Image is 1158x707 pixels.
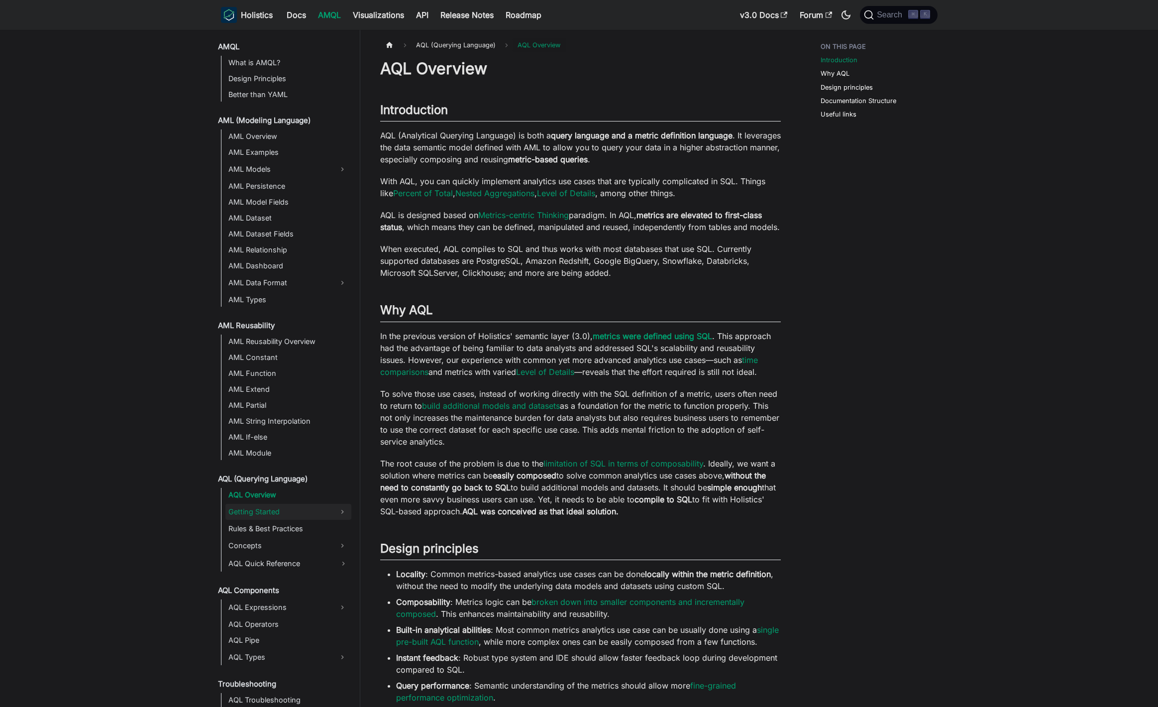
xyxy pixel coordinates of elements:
[281,7,312,23] a: Docs
[411,38,501,52] span: AQL (Querying Language)
[225,293,351,307] a: AML Types
[380,388,781,448] p: To solve those use cases, instead of working directly with the SQL definition of a metric, users ...
[221,7,237,23] img: Holistics
[396,596,781,620] li: : Metrics logic can be . This enhances maintainability and reusability.
[225,129,351,143] a: AML Overview
[225,195,351,209] a: AML Model Fields
[225,145,351,159] a: AML Examples
[396,597,450,607] strong: Composability
[551,130,733,140] strong: query language and a metric definition language
[920,10,930,19] kbd: K
[396,680,781,704] li: : Semantic understanding of the metrics should allow more .
[821,83,873,92] a: Design principles
[333,538,351,554] button: Expand sidebar category 'Concepts'
[312,7,347,23] a: AMQL
[821,110,856,119] a: Useful links
[225,259,351,273] a: AML Dashboard
[380,59,781,79] h1: AQL Overview
[225,446,351,460] a: AML Module
[225,556,351,572] a: AQL Quick Reference
[516,367,574,377] a: Level of Details
[225,335,351,349] a: AML Reusability Overview
[211,30,360,707] nav: Docs sidebar
[225,522,351,536] a: Rules & Best Practices
[396,653,458,663] strong: Instant feedback
[225,227,351,241] a: AML Dataset Fields
[225,617,351,631] a: AQL Operators
[347,7,410,23] a: Visualizations
[821,69,849,78] a: Why AQL
[333,504,351,520] button: Expand sidebar category 'Getting Started'
[215,40,351,54] a: AMQL
[645,569,771,579] strong: locally within the metric definition
[794,7,838,23] a: Forum
[380,38,399,52] a: Home page
[225,161,333,177] a: AML Models
[422,401,560,411] a: build additional models and datasets
[396,681,469,691] strong: Query performance
[225,430,351,444] a: AML If-else
[396,568,781,592] li: : Common metrics-based analytics use cases can be done , without the need to modify the underlyin...
[707,482,762,492] strong: simple enough
[821,55,857,65] a: Introduction
[396,597,744,619] a: broken down into smaller components and incrementally composed
[380,175,781,199] p: With AQL, you can quickly implement analytics use cases that are typically complicated in SQL. Th...
[225,243,351,257] a: AML Relationship
[380,38,781,52] nav: Breadcrumbs
[508,154,588,164] strong: metric-based queries
[225,488,351,502] a: AQL Overview
[543,459,703,469] a: limitation of SQL in terms of composability
[734,7,794,23] a: v3.0 Docs
[380,541,781,560] h2: Design principles
[225,599,333,615] a: AQL Expressions
[333,649,351,665] button: Expand sidebar category 'AQL Types'
[225,179,351,193] a: AML Persistence
[838,7,854,23] button: Switch between dark and light mode (currently dark mode)
[225,211,351,225] a: AML Dataset
[860,6,937,24] button: Search (Command+K)
[593,331,712,341] a: metrics were defined using SQL
[225,351,351,364] a: AML Constant
[874,10,908,19] span: Search
[241,9,273,21] b: Holistics
[380,303,781,322] h2: Why AQL
[434,7,500,23] a: Release Notes
[396,652,781,676] li: : Robust type system and IDE should allow faster feedback loop during development compared to SQL.
[908,10,918,19] kbd: ⌘
[455,188,534,198] a: Nested Aggregations
[380,129,781,165] p: AQL (Analytical Querying Language) is both a . It leverages the data semantic model defined with ...
[380,355,758,377] a: time comparisons
[333,161,351,177] button: Expand sidebar category 'AML Models'
[225,366,351,380] a: AML Function
[380,458,781,517] p: The root cause of the problem is due to the . Ideally, we want a solution where metrics can be to...
[396,625,779,647] a: single pre-built AQL function
[225,275,333,291] a: AML Data Format
[225,504,333,520] a: Getting Started
[396,569,425,579] strong: Locality
[225,56,351,70] a: What is AMQL?
[821,96,896,106] a: Documentation Structure
[225,88,351,102] a: Better than YAML
[215,319,351,333] a: AML Reusability
[380,103,781,121] h2: Introduction
[380,209,781,233] p: AQL is designed based on paradigm. In AQL, , which means they can be defined, manipulated and reu...
[225,72,351,86] a: Design Principles
[493,471,556,480] strong: easily composed
[410,7,434,23] a: API
[380,471,766,492] strong: without the need to constantly go back to SQL
[634,494,692,504] strong: compile to SQL
[225,538,333,554] a: Concepts
[513,38,565,52] span: AQL Overview
[225,649,333,665] a: AQL Types
[500,7,547,23] a: Roadmap
[396,624,781,648] li: : Most common metrics analytics use case can be usually done using a , while more complex ones ca...
[215,114,351,127] a: AML (Modeling Language)
[396,681,736,703] a: fine-grained performance optimization
[462,506,619,516] strong: AQL was conceived as that ideal solution.
[380,330,781,378] p: In the previous version of Holistics' semantic layer (3.0), . This approach had the advantage of ...
[225,633,351,647] a: AQL Pipe
[221,7,273,23] a: HolisticsHolistics
[380,243,781,279] p: When executed, AQL compiles to SQL and thus works with most databases that use SQL. Currently sup...
[225,693,351,707] a: AQL Troubleshooting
